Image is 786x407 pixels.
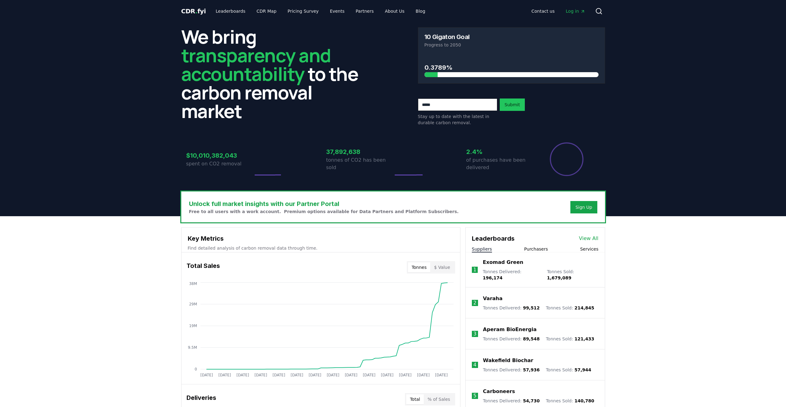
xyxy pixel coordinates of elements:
h3: $10,010,382,043 [186,151,253,160]
tspan: [DATE] [291,373,303,377]
span: 140,780 [574,398,594,403]
tspan: 9.5M [188,345,197,350]
p: Tonnes Sold : [546,398,594,404]
span: 89,548 [523,336,540,341]
tspan: [DATE] [218,373,231,377]
tspan: 38M [189,282,197,286]
tspan: [DATE] [435,373,448,377]
tspan: [DATE] [399,373,411,377]
nav: Main [211,6,430,17]
span: . [195,7,197,15]
p: Stay up to date with the latest in durable carbon removal. [418,113,497,126]
button: Tonnes [408,262,430,272]
button: $ Value [430,262,454,272]
p: tonnes of CO2 has been sold [326,156,393,171]
button: Purchasers [524,246,548,252]
span: transparency and accountability [181,42,331,86]
h3: Deliveries [187,393,216,405]
span: 99,512 [523,305,540,310]
tspan: 19M [189,324,197,328]
p: Progress to 2050 [424,42,599,48]
div: Percentage of sales delivered [549,142,584,177]
a: CDR Map [252,6,281,17]
a: Blog [411,6,430,17]
h3: 0.3789% [424,63,599,72]
tspan: [DATE] [272,373,285,377]
a: Log in [561,6,590,17]
tspan: [DATE] [327,373,339,377]
nav: Main [526,6,590,17]
a: Leaderboards [211,6,250,17]
p: Tonnes Sold : [547,269,598,281]
a: Partners [351,6,379,17]
h3: Total Sales [187,261,220,274]
span: 54,730 [523,398,540,403]
h3: Unlock full market insights with our Partner Portal [189,199,459,208]
a: Varaha [483,295,503,302]
p: Tonnes Sold : [546,305,594,311]
span: 121,433 [574,336,594,341]
p: Tonnes Delivered : [483,367,540,373]
p: Tonnes Delivered : [483,269,541,281]
tspan: [DATE] [236,373,249,377]
tspan: 0 [195,367,197,371]
tspan: [DATE] [254,373,267,377]
a: CDR.fyi [181,7,206,15]
h3: 2.4% [466,147,533,156]
p: Tonnes Delivered : [483,398,540,404]
button: Sign Up [570,201,597,213]
tspan: [DATE] [381,373,393,377]
a: Sign Up [575,204,592,210]
tspan: [DATE] [345,373,357,377]
span: 1,679,089 [547,275,571,280]
tspan: [DATE] [309,373,321,377]
h3: 37,892,638 [326,147,393,156]
span: Log in [566,8,585,14]
span: 214,845 [574,305,594,310]
h3: Leaderboards [472,234,515,243]
p: 3 [473,330,476,338]
p: spent on CO2 removal [186,160,253,168]
a: Carboneers [483,388,515,395]
span: 57,944 [574,367,591,372]
a: Pricing Survey [283,6,323,17]
span: 196,174 [483,275,503,280]
span: 57,936 [523,367,540,372]
a: Aperam BioEnergia [483,326,537,333]
h3: Key Metrics [188,234,454,243]
a: View All [579,235,599,242]
a: About Us [380,6,409,17]
p: 1 [473,266,476,274]
p: 5 [473,392,476,400]
a: Exomad Green [483,259,523,266]
h3: 10 Gigaton Goal [424,34,470,40]
button: Total [406,394,424,404]
p: Tonnes Delivered : [483,336,540,342]
button: Services [580,246,598,252]
p: Find detailed analysis of carbon removal data through time. [188,245,454,251]
p: of purchases have been delivered [466,156,533,171]
button: % of Sales [424,394,454,404]
h2: We bring to the carbon removal market [181,27,368,120]
p: 4 [473,361,476,369]
a: Contact us [526,6,560,17]
tspan: 29M [189,302,197,306]
tspan: [DATE] [417,373,430,377]
tspan: [DATE] [363,373,375,377]
p: Free to all users with a work account. Premium options available for Data Partners and Platform S... [189,208,459,215]
span: CDR fyi [181,7,206,15]
p: Tonnes Delivered : [483,305,540,311]
a: Wakefield Biochar [483,357,533,364]
p: 2 [473,299,476,307]
button: Suppliers [472,246,492,252]
p: Tonnes Sold : [546,367,591,373]
p: Tonnes Sold : [546,336,594,342]
button: Submit [500,98,525,111]
tspan: [DATE] [200,373,213,377]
